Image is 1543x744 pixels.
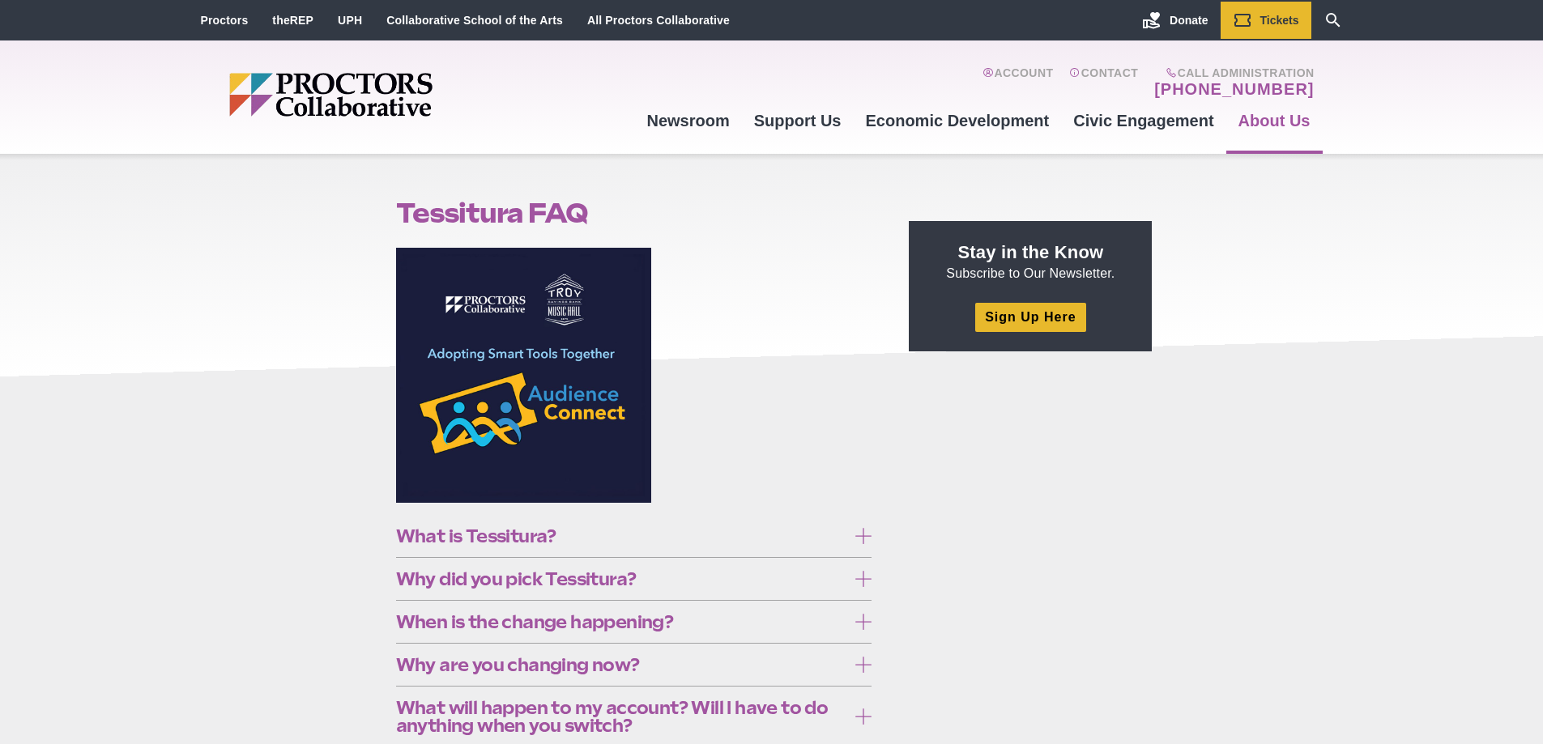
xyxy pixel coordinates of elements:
span: Tickets [1260,14,1299,27]
a: UPH [338,14,362,27]
a: Account [982,66,1053,99]
a: Economic Development [854,99,1062,142]
span: What is Tessitura? [396,527,847,545]
strong: Stay in the Know [958,242,1104,262]
span: Call Administration [1149,66,1314,79]
iframe: Advertisement [909,371,1152,573]
a: Tickets [1221,2,1311,39]
a: About Us [1226,99,1323,142]
span: Why did you pick Tessitura? [396,570,847,588]
a: Collaborative School of the Arts [386,14,563,27]
span: Why are you changing now? [396,656,847,674]
a: Sign Up Here [975,303,1085,331]
img: Proctors logo [229,73,557,117]
h1: Tessitura FAQ [396,198,872,228]
span: What will happen to my account? Will I have to do anything when you switch? [396,699,847,734]
span: Donate [1170,14,1208,27]
a: theREP [272,14,313,27]
a: Support Us [742,99,854,142]
a: [PHONE_NUMBER] [1154,79,1314,99]
a: Civic Engagement [1061,99,1225,142]
span: When is the change happening? [396,613,847,631]
a: All Proctors Collaborative [587,14,730,27]
a: Search [1311,2,1355,39]
a: Contact [1069,66,1138,99]
a: Newsroom [634,99,741,142]
a: Proctors [201,14,249,27]
a: Donate [1130,2,1220,39]
p: Subscribe to Our Newsletter. [928,240,1132,283]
